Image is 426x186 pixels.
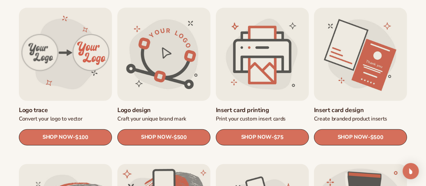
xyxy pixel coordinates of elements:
[314,106,407,114] a: Insert card design
[338,134,368,140] span: SHOP NOW
[141,134,171,140] span: SHOP NOW
[403,163,419,179] div: Open Intercom Messenger
[314,129,407,145] a: SHOP NOW- $500
[19,106,112,114] a: Logo trace
[370,134,384,140] span: $500
[42,134,73,140] span: SHOP NOW
[216,129,309,145] a: SHOP NOW- $75
[75,134,88,140] span: $100
[274,134,283,140] span: $75
[19,129,112,145] a: SHOP NOW- $100
[216,106,309,114] a: Insert card printing
[241,134,271,140] span: SHOP NOW
[117,129,210,145] a: SHOP NOW- $500
[117,106,210,114] a: Logo design
[174,134,187,140] span: $500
